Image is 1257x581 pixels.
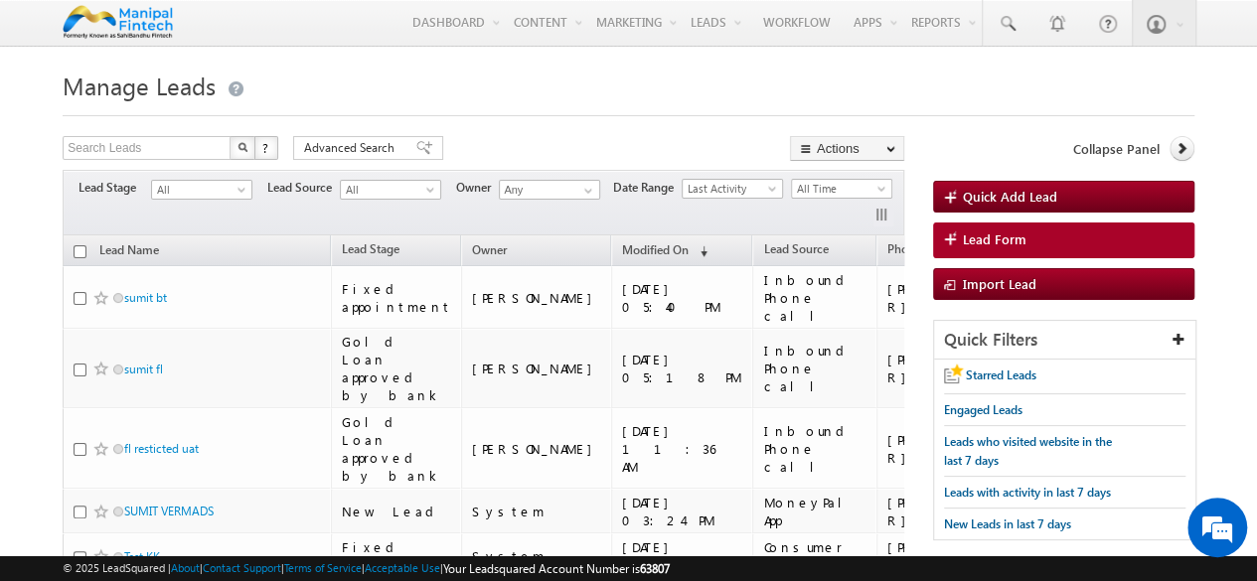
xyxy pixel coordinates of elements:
[622,422,744,476] div: [DATE] 11:36 AM
[944,434,1112,468] span: Leads who visited website in the last 7 days
[26,184,363,431] textarea: Type your message and hit 'Enter'
[573,181,598,201] a: Show All Items
[472,503,602,520] div: System
[640,561,670,576] span: 63807
[763,241,828,256] span: Lead Source
[963,188,1057,205] span: Quick Add Lead
[622,351,744,386] div: [DATE] 05:18 PM
[63,559,670,578] span: © 2025 LeadSquared | | | | |
[887,280,1017,316] div: [PHONE_NUMBER]
[79,179,151,197] span: Lead Stage
[933,222,1194,258] a: Lead Form
[284,561,362,574] a: Terms of Service
[342,503,452,520] div: New Lead
[124,362,163,376] a: sumit fl
[365,561,440,574] a: Acceptable Use
[963,230,1026,248] span: Lead Form
[944,485,1111,500] span: Leads with activity in last 7 days
[342,333,452,404] div: Gold Loan approved by bank
[763,342,867,395] div: Inbound Phone call
[237,142,247,152] img: Search
[342,280,452,316] div: Fixed appointment
[887,494,1017,529] div: [PHONE_NUMBER]
[203,561,281,574] a: Contact Support
[326,10,374,58] div: Minimize live chat window
[613,179,682,197] span: Date Range
[342,538,452,574] div: Fixed appointment
[341,181,435,199] span: All
[340,180,441,200] a: All
[456,179,499,197] span: Owner
[763,271,867,325] div: Inbound Phone call
[304,139,400,157] span: Advanced Search
[944,516,1071,531] span: New Leads in last 7 days
[763,422,867,476] div: Inbound Phone call
[151,180,252,200] a: All
[171,561,200,574] a: About
[763,494,867,529] div: MoneyPal App
[267,179,340,197] span: Lead Source
[944,402,1022,417] span: Engaged Leads
[966,367,1036,382] span: Starred Leads
[124,290,167,305] a: sumit bt
[63,70,216,101] span: Manage Leads
[792,180,886,198] span: All Time
[622,494,744,529] div: [DATE] 03:24 PM
[124,441,199,456] a: fl resticted uat
[124,549,160,564] a: Test KK
[887,241,968,256] span: Phone Number
[683,180,777,198] span: Last Activity
[499,180,600,200] input: Type to Search
[692,243,707,259] span: (sorted descending)
[34,104,83,130] img: d_60004797649_company_0_60004797649
[472,547,602,565] div: System
[472,440,602,458] div: [PERSON_NAME]
[622,280,744,316] div: [DATE] 05:40 PM
[877,238,978,264] a: Phone Number
[887,351,1017,386] div: [PHONE_NUMBER]
[262,139,271,156] span: ?
[963,275,1036,292] span: Import Lead
[342,413,452,485] div: Gold Loan approved by bank
[887,538,1017,574] div: [PHONE_NUMBER]
[887,431,1017,467] div: [PHONE_NUMBER]
[763,538,867,574] div: Consumer App
[472,360,602,377] div: [PERSON_NAME]
[753,238,838,264] a: Lead Source
[472,289,602,307] div: [PERSON_NAME]
[934,321,1195,360] div: Quick Filters
[124,504,214,518] a: SUMIT VERMADS
[790,136,904,161] button: Actions
[342,241,399,256] span: Lead Stage
[612,238,717,264] a: Modified On (sorted descending)
[103,104,334,130] div: Chat with us now
[682,179,783,199] a: Last Activity
[1073,140,1160,158] span: Collapse Panel
[332,238,409,264] a: Lead Stage
[443,561,670,576] span: Your Leadsquared Account Number is
[472,242,507,257] span: Owner
[254,136,278,160] button: ?
[270,447,361,474] em: Start Chat
[74,245,86,258] input: Check all records
[89,239,169,265] a: Lead Name
[622,538,744,574] div: [DATE] 03:04 PM
[152,181,246,199] span: All
[791,179,892,199] a: All Time
[63,5,173,40] img: Custom Logo
[622,242,689,257] span: Modified On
